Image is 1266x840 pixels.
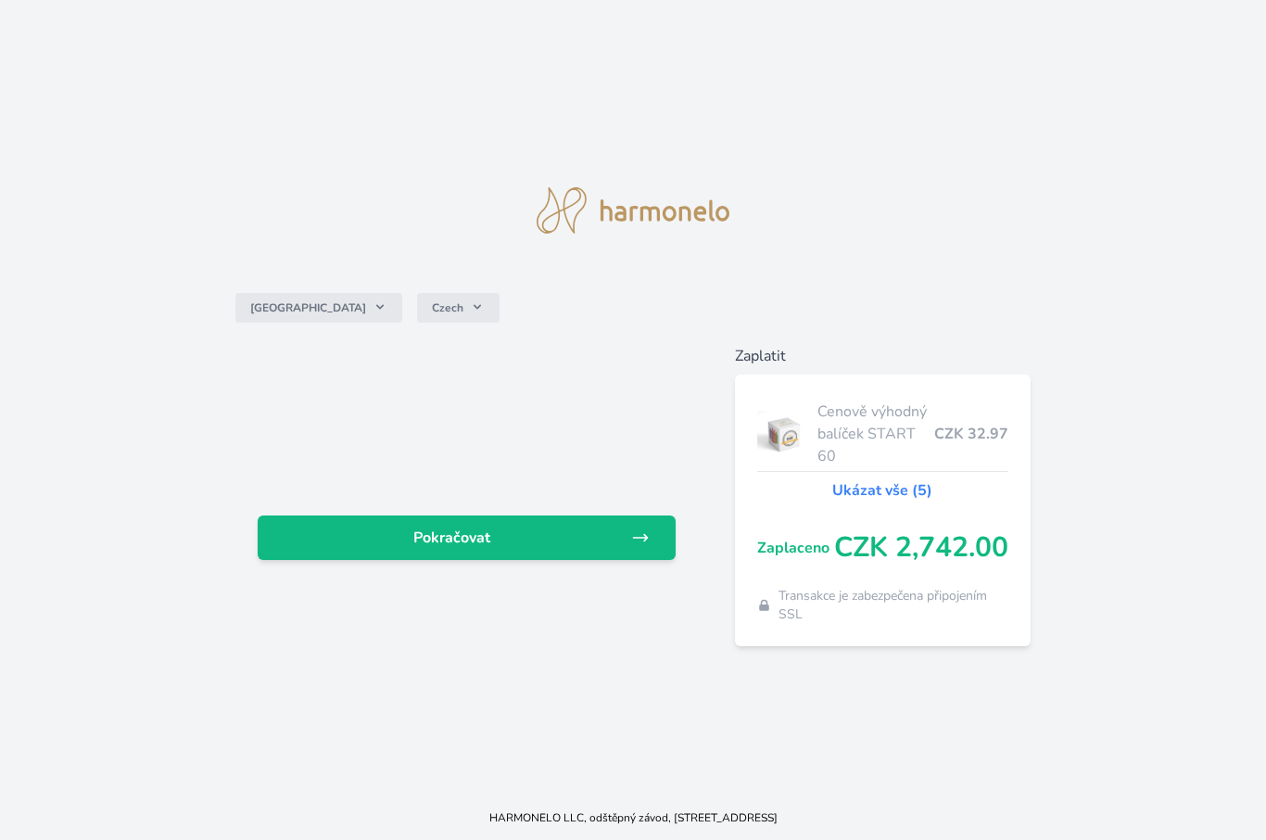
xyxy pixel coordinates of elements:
span: CZK 32.97 [934,423,1008,445]
span: Zaplaceno [757,537,834,559]
img: start.jpg [757,411,810,457]
span: CZK 2,742.00 [834,531,1008,565]
a: Ukázat vše (5) [832,479,932,502]
span: Cenově výhodný balíček START 60 [817,401,934,467]
button: Czech [417,293,500,323]
button: [GEOGRAPHIC_DATA] [235,293,402,323]
a: Pokračovat [258,515,675,560]
h6: Zaplatit [735,345,1031,367]
span: Transakce je zabezpečena připojením SSL [779,587,1007,624]
span: [GEOGRAPHIC_DATA] [250,300,366,315]
span: Czech [432,300,463,315]
img: logo.svg [537,187,729,234]
span: Pokračovat [272,527,630,549]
